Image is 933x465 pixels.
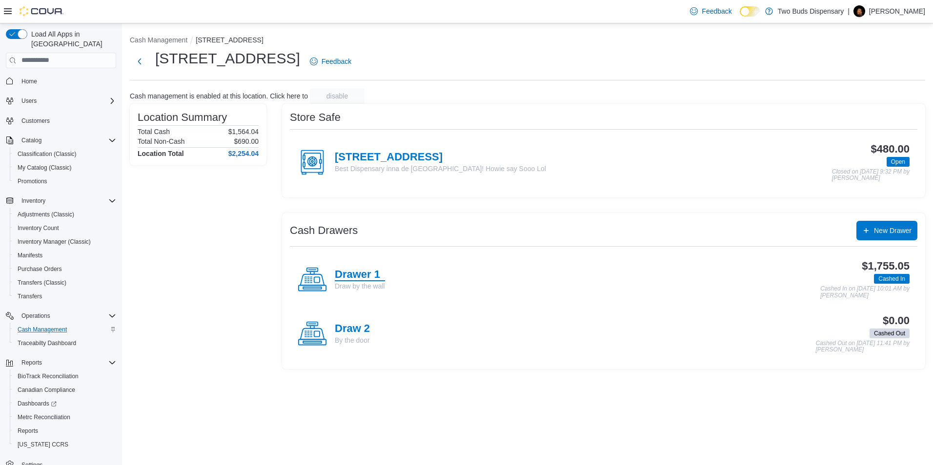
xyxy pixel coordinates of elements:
[18,357,116,368] span: Reports
[130,35,925,47] nav: An example of EuiBreadcrumbs
[14,222,116,234] span: Inventory Count
[14,337,80,349] a: Traceabilty Dashboard
[18,372,79,380] span: BioTrack Reconciliation
[878,274,905,283] span: Cashed In
[10,383,120,397] button: Canadian Compliance
[335,151,546,164] h4: [STREET_ADDRESS]
[883,315,910,327] h3: $0.00
[18,339,76,347] span: Traceabilty Dashboard
[14,291,116,302] span: Transfers
[14,337,116,349] span: Traceabilty Dashboard
[228,128,259,136] p: $1,564.04
[18,195,116,207] span: Inventory
[874,329,905,338] span: Cashed Out
[10,174,120,188] button: Promotions
[18,427,38,435] span: Reports
[10,221,120,235] button: Inventory Count
[14,398,116,409] span: Dashboards
[18,135,116,146] span: Catalog
[14,370,82,382] a: BioTrack Reconciliation
[10,249,120,262] button: Manifests
[887,157,910,167] span: Open
[335,269,385,281] h4: Drawer 1
[335,164,546,174] p: Best Dispensary inna de [GEOGRAPHIC_DATA]! Howie say Sooo Lol
[290,112,341,123] h3: Store Safe
[2,134,120,147] button: Catalog
[14,411,116,423] span: Metrc Reconciliation
[10,397,120,410] a: Dashboards
[2,356,120,369] button: Reports
[14,324,116,335] span: Cash Management
[18,400,57,407] span: Dashboards
[2,194,120,208] button: Inventory
[14,277,116,289] span: Transfers (Classic)
[326,91,348,101] span: disable
[14,209,78,220] a: Adjustments (Classic)
[21,197,45,205] span: Inventory
[228,150,259,157] h4: $2,254.04
[138,112,227,123] h3: Location Summary
[686,1,735,21] a: Feedback
[14,162,76,174] a: My Catalog (Classic)
[310,88,365,104] button: disable
[21,117,50,125] span: Customers
[815,340,910,353] p: Cashed Out on [DATE] 11:41 PM by [PERSON_NAME]
[14,324,71,335] a: Cash Management
[10,161,120,174] button: My Catalog (Classic)
[290,225,358,236] h3: Cash Drawers
[10,323,120,336] button: Cash Management
[18,150,77,158] span: Classification (Classic)
[14,250,46,261] a: Manifests
[862,260,910,272] h3: $1,755.05
[702,6,731,16] span: Feedback
[335,335,370,345] p: By the door
[10,147,120,161] button: Classification (Classic)
[14,439,72,450] a: [US_STATE] CCRS
[14,236,95,248] a: Inventory Manager (Classic)
[10,369,120,383] button: BioTrack Reconciliation
[21,77,37,85] span: Home
[18,135,45,146] button: Catalog
[14,291,46,302] a: Transfers
[853,5,865,17] div: Howie Miller
[18,310,116,322] span: Operations
[18,95,41,107] button: Users
[130,52,149,71] button: Next
[18,177,47,185] span: Promotions
[2,114,120,128] button: Customers
[10,290,120,303] button: Transfers
[21,97,37,105] span: Users
[18,357,46,368] button: Reports
[14,384,79,396] a: Canadian Compliance
[14,398,61,409] a: Dashboards
[14,425,42,437] a: Reports
[10,262,120,276] button: Purchase Orders
[14,175,51,187] a: Promotions
[138,150,184,157] h4: Location Total
[14,148,116,160] span: Classification (Classic)
[322,57,351,66] span: Feedback
[18,211,74,218] span: Adjustments (Classic)
[138,137,185,145] h6: Total Non-Cash
[2,309,120,323] button: Operations
[10,424,120,438] button: Reports
[20,6,63,16] img: Cova
[18,265,62,273] span: Purchase Orders
[14,263,66,275] a: Purchase Orders
[14,222,63,234] a: Inventory Count
[14,425,116,437] span: Reports
[14,162,116,174] span: My Catalog (Classic)
[18,115,116,127] span: Customers
[27,29,116,49] span: Load All Apps in [GEOGRAPHIC_DATA]
[138,128,170,136] h6: Total Cash
[14,411,74,423] a: Metrc Reconciliation
[306,52,355,71] a: Feedback
[21,359,42,367] span: Reports
[2,74,120,88] button: Home
[2,94,120,108] button: Users
[18,238,91,246] span: Inventory Manager (Classic)
[130,92,308,100] p: Cash management is enabled at this location. Click here to
[14,370,116,382] span: BioTrack Reconciliation
[10,410,120,424] button: Metrc Reconciliation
